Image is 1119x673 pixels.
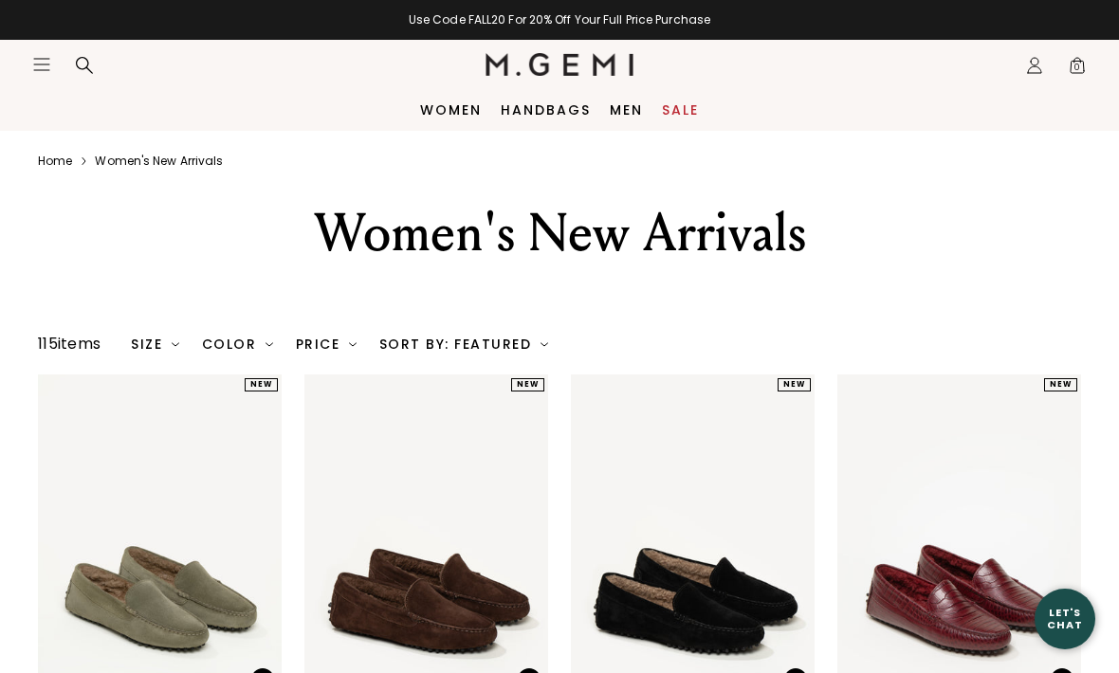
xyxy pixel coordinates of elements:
a: Handbags [501,102,591,118]
div: Price [296,336,357,352]
span: 0 [1068,60,1087,79]
div: 115 items [38,333,101,355]
div: Sort By: Featured [379,336,548,352]
a: Home [38,154,72,169]
div: Color [202,336,273,352]
a: Sale [662,102,699,118]
a: Women [420,102,482,118]
img: chevron-down.svg [266,340,273,348]
div: NEW [1044,378,1077,391]
img: chevron-down.svg [541,340,548,348]
div: NEW [511,378,544,391]
img: chevron-down.svg [172,340,179,348]
button: Open site menu [32,55,51,74]
div: Let's Chat [1035,607,1095,630]
div: NEW [778,378,811,391]
div: Size [131,336,179,352]
div: Women's New Arrivals [208,199,911,267]
a: Women's new arrivals [95,154,223,169]
div: NEW [245,378,278,391]
a: Men [610,102,643,118]
img: M.Gemi [486,53,634,76]
img: chevron-down.svg [349,340,357,348]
